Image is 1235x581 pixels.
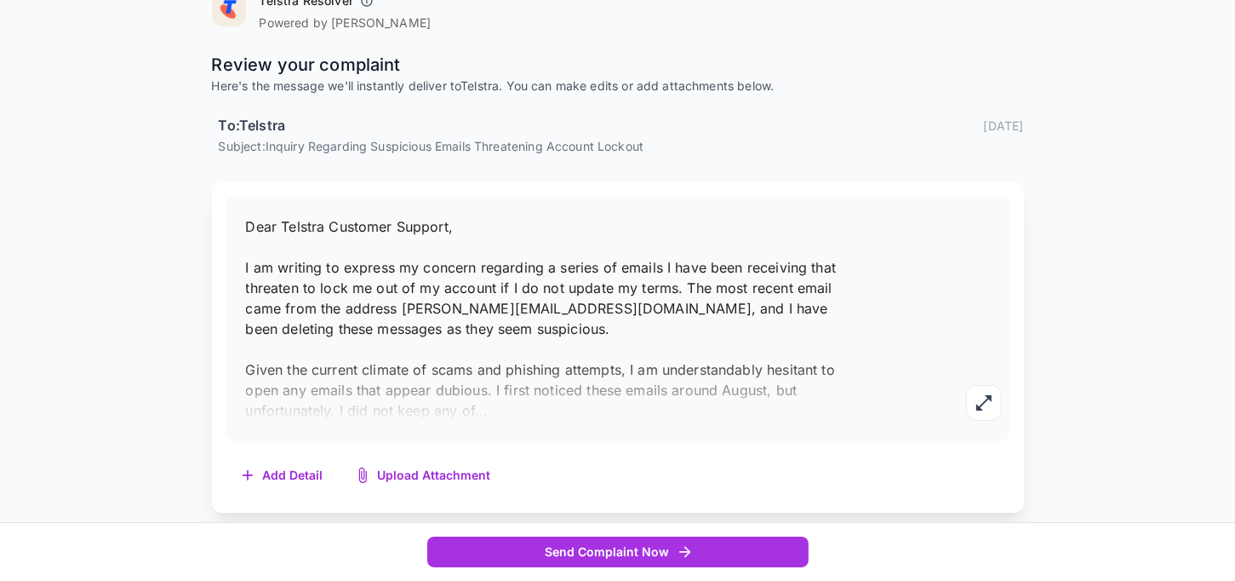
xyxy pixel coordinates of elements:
button: Send Complaint Now [427,537,809,568]
p: Powered by [PERSON_NAME] [260,14,432,32]
button: Add Detail [226,458,340,493]
span: ... [475,402,488,419]
p: Here's the message we'll instantly deliver to Telstra . You can make edits or add attachments below. [212,78,1024,95]
span: Dear Telstra Customer Support, I am writing to express my concern regarding a series of emails I ... [246,218,837,419]
p: [DATE] [984,117,1024,135]
h6: To: Telstra [219,115,286,137]
p: Review your complaint [212,52,1024,78]
p: Subject: Inquiry Regarding Suspicious Emails Threatening Account Lockout [219,137,1024,155]
button: Upload Attachment [340,458,508,493]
